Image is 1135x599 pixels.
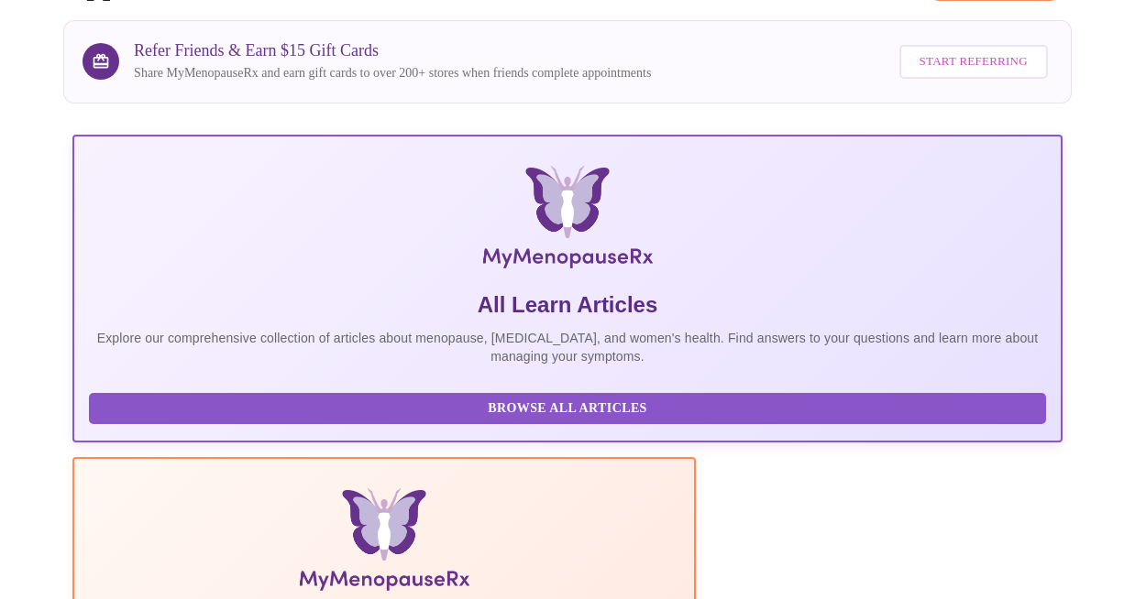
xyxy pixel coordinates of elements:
span: Start Referring [920,51,1028,72]
img: Menopause Manual [182,488,585,598]
a: Start Referring [895,36,1052,88]
a: Browse All Articles [89,399,1051,415]
p: Share MyMenopauseRx and earn gift cards to over 200+ stores when friends complete appointments [134,64,651,82]
h3: Refer Friends & Earn $15 Gift Cards [134,41,651,60]
button: Browse All Articles [89,393,1046,425]
img: MyMenopauseRx Logo [237,166,897,276]
p: Explore our comprehensive collection of articles about menopause, [MEDICAL_DATA], and women's hea... [89,329,1046,365]
span: Browse All Articles [107,398,1028,420]
button: Start Referring [899,45,1048,79]
h5: All Learn Articles [89,290,1046,320]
